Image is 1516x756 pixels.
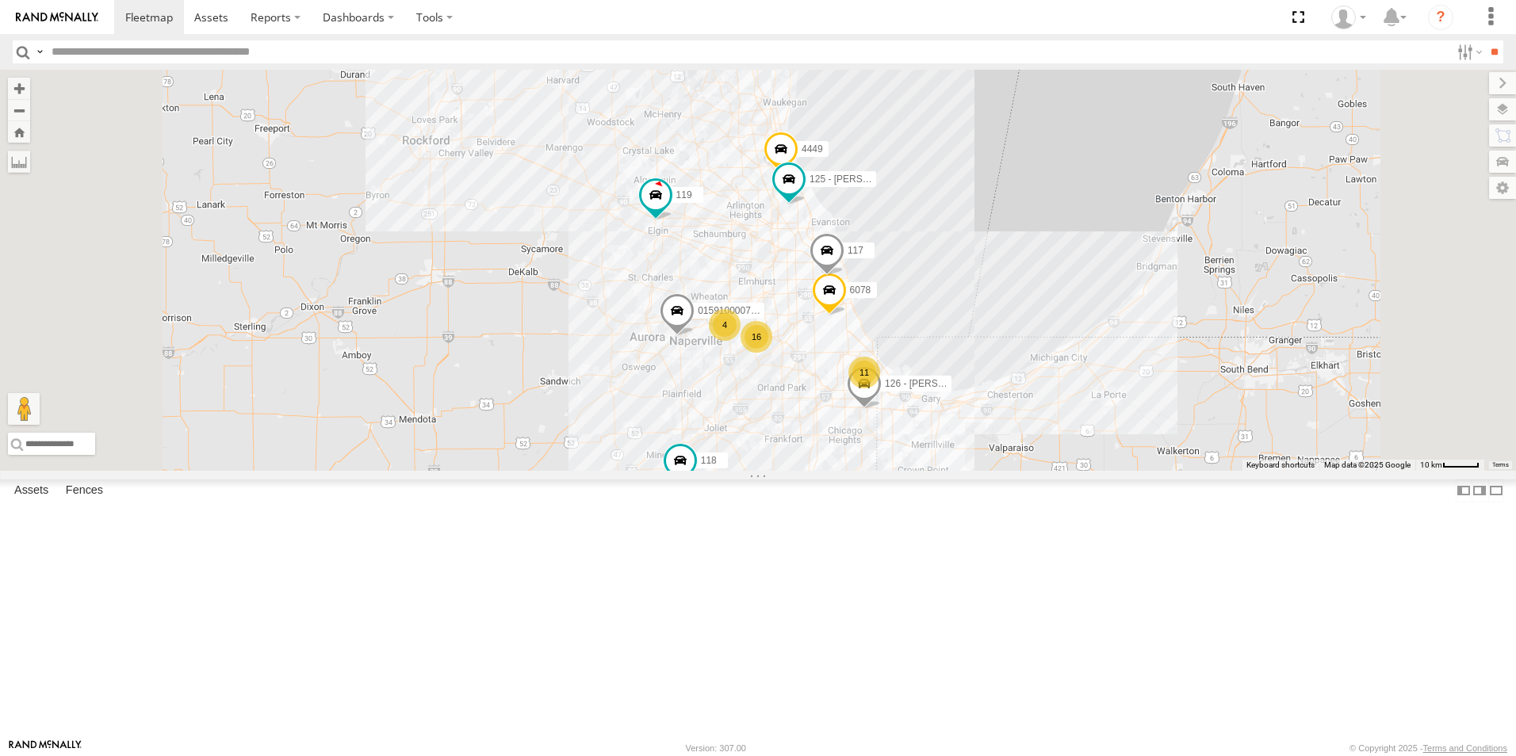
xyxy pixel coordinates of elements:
label: Measure [8,151,30,173]
button: Map Scale: 10 km per 43 pixels [1415,460,1484,471]
span: 6078 [850,284,871,296]
i: ? [1428,5,1453,30]
span: 10 km [1420,460,1442,469]
div: Ed Pruneda [1326,6,1372,29]
label: Search Filter Options [1451,40,1485,63]
span: 125 - [PERSON_NAME] [810,174,912,185]
label: Assets [6,479,56,502]
label: Dock Summary Table to the Right [1472,479,1487,502]
div: 11 [848,357,880,388]
label: Search Query [33,40,46,63]
span: 126 - [PERSON_NAME] [885,379,987,390]
button: Zoom out [8,99,30,121]
span: 015910000707011 [698,305,777,316]
label: Dock Summary Table to the Left [1456,479,1472,502]
button: Keyboard shortcuts [1246,460,1315,471]
span: 118 [701,455,717,466]
a: Terms (opens in new tab) [1492,462,1509,468]
label: Fences [58,479,111,502]
div: 4 [709,309,741,341]
span: Map data ©2025 Google [1324,460,1411,469]
div: Version: 307.00 [686,743,746,753]
span: 4449 [802,144,823,155]
div: © Copyright 2025 - [1349,743,1507,753]
label: Map Settings [1489,177,1516,199]
a: Terms and Conditions [1423,743,1507,753]
span: 117 [848,246,863,257]
img: rand-logo.svg [16,12,98,23]
label: Hide Summary Table [1488,479,1504,502]
div: 16 [741,321,772,353]
button: Zoom Home [8,121,30,143]
button: Zoom in [8,78,30,99]
a: Visit our Website [9,740,82,756]
button: Drag Pegman onto the map to open Street View [8,393,40,425]
span: 119 [676,190,692,201]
